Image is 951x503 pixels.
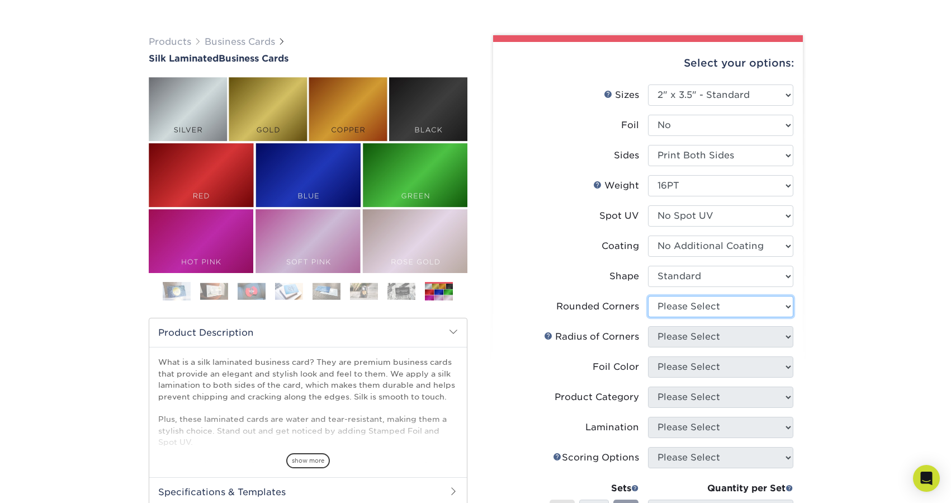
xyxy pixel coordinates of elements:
img: Business Cards 05 [313,283,340,300]
div: Product Category [555,391,639,404]
img: Business Cards 08 [425,284,453,301]
div: Foil Color [593,360,639,374]
h1: Business Cards [149,53,467,64]
img: Business Cards 07 [387,283,415,300]
img: Business Cards 04 [275,283,303,300]
span: Silk Laminated [149,53,219,64]
div: Foil [621,119,639,132]
div: Scoring Options [553,451,639,464]
div: Rounded Corners [556,300,639,313]
img: Silk Laminated 08 [149,77,467,273]
a: Silk LaminatedBusiness Cards [149,53,467,64]
div: Weight [593,179,639,192]
img: Business Cards 01 [163,278,191,305]
img: Business Cards 06 [350,283,378,300]
div: Coating [602,239,639,253]
span: show more [286,453,330,468]
div: Sets [550,482,639,495]
div: Shape [609,270,639,283]
div: Sizes [604,88,639,102]
h2: Product Description [149,318,467,347]
a: Products [149,36,191,47]
div: Select your options: [502,42,794,84]
div: Spot UV [599,209,639,223]
img: Business Cards 03 [238,283,266,300]
div: Sides [614,149,639,162]
div: Lamination [585,421,639,434]
div: Quantity per Set [648,482,793,495]
div: Radius of Corners [544,330,639,344]
div: Open Intercom Messenger [913,465,940,492]
img: Business Cards 02 [200,283,228,300]
a: Business Cards [205,36,275,47]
